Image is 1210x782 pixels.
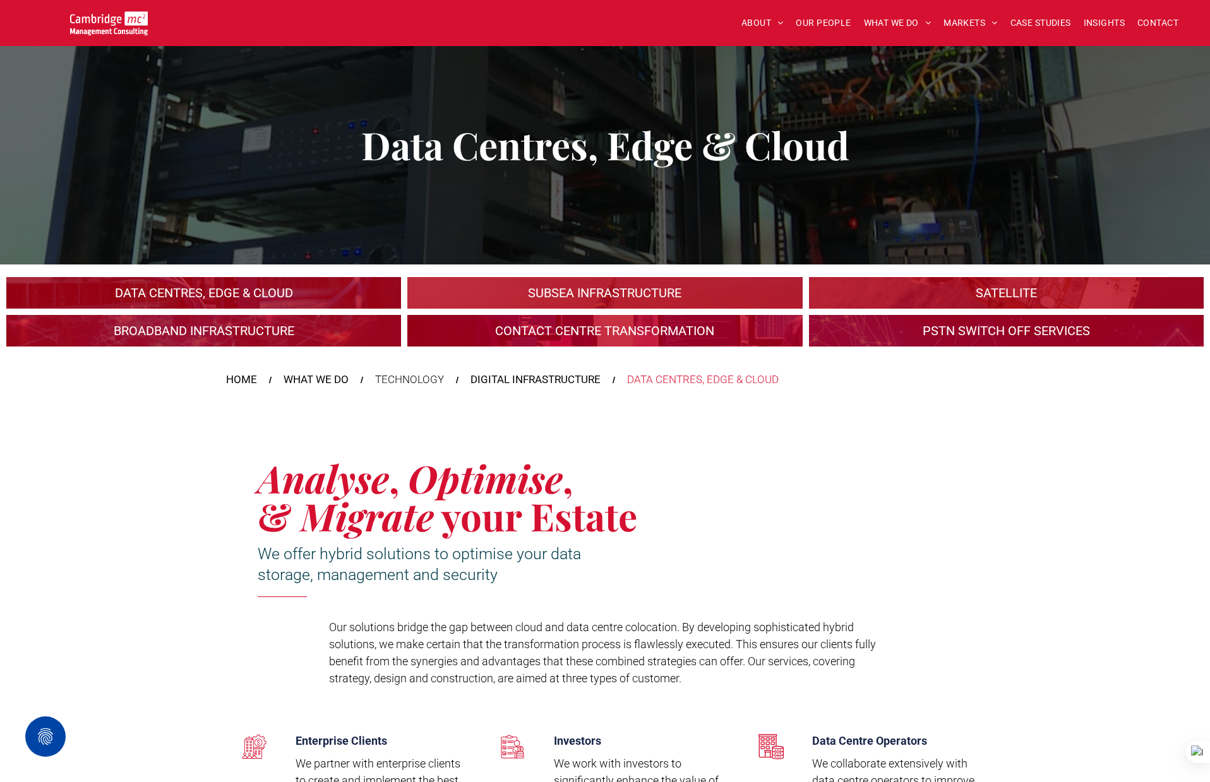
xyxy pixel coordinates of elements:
[470,372,601,388] a: DIGITAL INFRASTRUCTURE
[858,13,938,33] a: WHAT WE DO
[735,13,790,33] a: ABOUT
[937,13,1003,33] a: MARKETS
[6,277,401,309] a: An industrial plant
[789,13,857,33] a: OUR PEOPLE
[258,545,581,584] span: We offer hybrid solutions to optimise your data storage, management and security
[812,734,927,747] span: Data Centre Operators
[301,490,434,541] span: Migrate
[329,620,876,685] span: Our solutions bridge the gap between cloud and data centre colocation. By developing sophisticate...
[296,734,387,747] span: Enterprise Clients
[407,277,802,309] a: Digital Infrastructure | Subsea Infrastructure | Cambridge Management Consulting
[407,315,802,347] a: Digital Infrastructure | Contact Centre Transformation & Customer Satisfaction
[1077,13,1131,33] a: INSIGHTS
[627,372,779,388] div: DATA CENTRES, EDGE & CLOUD
[389,453,399,503] span: ,
[70,11,148,35] img: Go to Homepage
[258,453,573,541] span: , &
[70,13,148,27] a: Your Business Transformed | Cambridge Management Consulting
[6,315,401,347] a: A crowd in silhouette at sunset, on a rise or lookout point
[554,734,601,747] span: Investors
[408,453,563,503] span: Optimise
[375,372,444,388] div: TECHNOLOGY
[1131,13,1185,33] a: CONTACT
[441,490,637,541] span: your Estate
[361,119,849,170] span: Data Centres, Edge & Cloud
[226,372,984,388] nav: Breadcrumbs
[226,372,257,388] a: HOME
[809,277,1204,309] a: A large mall with arched glass roof
[809,315,1204,347] a: Digital Infrastructure | Do You Have a PSTN Switch Off Migration Plan
[1004,13,1077,33] a: CASE STUDIES
[284,372,349,388] a: WHAT WE DO
[258,453,389,503] span: Analyse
